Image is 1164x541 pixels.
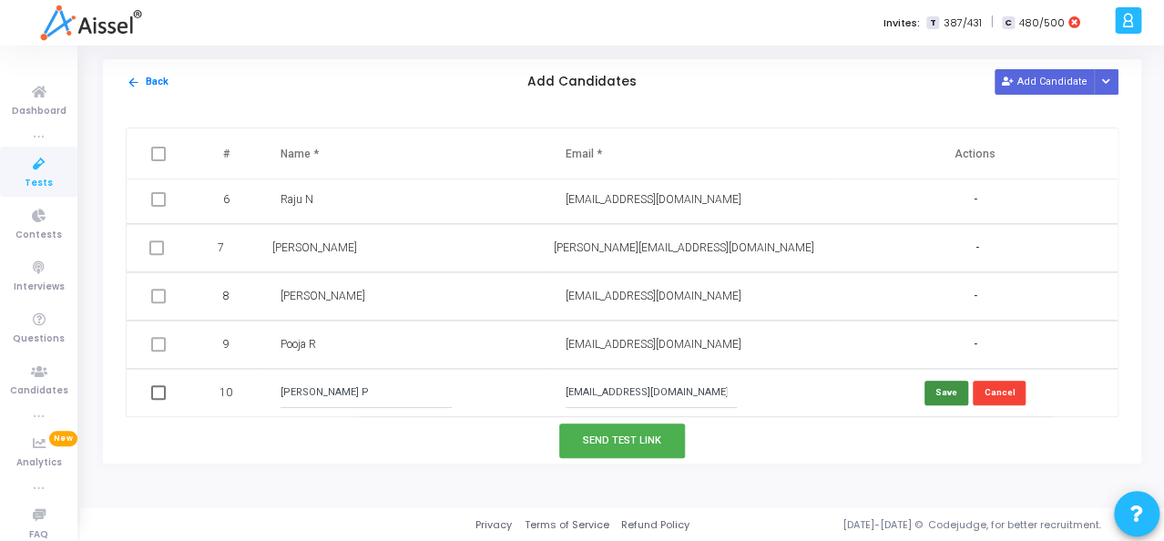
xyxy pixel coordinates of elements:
[926,16,938,30] span: T
[10,383,68,399] span: Candidates
[566,338,741,351] span: [EMAIL_ADDRESS][DOMAIN_NAME]
[995,69,1095,94] button: Add Candidate
[1094,69,1119,94] div: Button group with nested dropdown
[475,517,512,533] a: Privacy
[14,280,65,295] span: Interviews
[1002,16,1014,30] span: C
[547,128,832,179] th: Email *
[975,240,979,256] span: -
[12,104,66,119] span: Dashboard
[689,517,1141,533] div: [DATE]-[DATE] © Codejudge, for better recruitment.
[883,15,919,31] label: Invites:
[281,338,316,351] span: Pooja R
[973,289,976,304] span: -
[973,381,1026,405] button: Cancel
[621,517,689,533] a: Refund Policy
[262,128,547,179] th: Name *
[566,290,741,302] span: [EMAIL_ADDRESS][DOMAIN_NAME]
[943,15,981,31] span: 387/431
[1018,15,1064,31] span: 480/500
[281,193,313,206] span: Raju N
[973,337,976,352] span: -
[223,191,230,208] span: 6
[524,517,608,533] a: Terms of Service
[13,332,65,347] span: Questions
[25,176,53,191] span: Tests
[218,240,224,256] span: 7
[223,288,230,304] span: 8
[272,241,357,254] span: [PERSON_NAME]
[527,75,637,90] h5: Add Candidates
[220,384,232,401] span: 10
[832,128,1118,179] th: Actions
[566,193,741,206] span: [EMAIL_ADDRESS][DOMAIN_NAME]
[126,74,169,91] button: Back
[127,76,140,89] mat-icon: arrow_back
[16,455,62,471] span: Analytics
[223,336,230,352] span: 9
[281,290,365,302] span: [PERSON_NAME]
[40,5,141,41] img: logo
[15,228,62,243] span: Contests
[990,13,993,32] span: |
[559,424,685,457] button: Send Test Link
[554,241,814,254] span: [PERSON_NAME][EMAIL_ADDRESS][DOMAIN_NAME]
[194,128,261,179] th: #
[973,192,976,208] span: -
[924,381,968,405] button: Save
[49,431,77,446] span: New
